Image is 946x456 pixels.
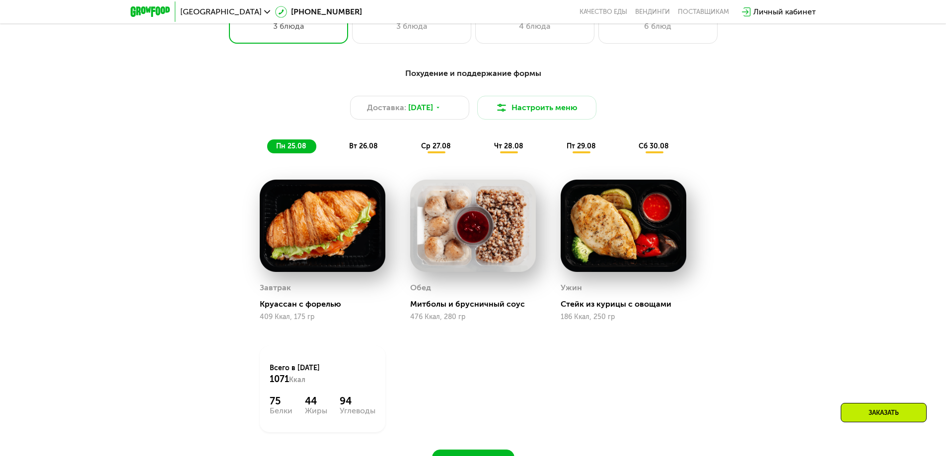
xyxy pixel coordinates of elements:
span: сб 30.08 [639,142,669,150]
div: 186 Ккал, 250 гр [561,313,686,321]
div: Жиры [305,407,327,415]
div: Углеводы [340,407,375,415]
span: Ккал [289,376,305,384]
a: Вендинги [635,8,670,16]
div: поставщикам [678,8,729,16]
div: Стейк из курицы с овощами [561,299,694,309]
span: ср 27.08 [421,142,451,150]
div: Митболы и брусничный соус [410,299,544,309]
div: Белки [270,407,292,415]
span: Доставка: [367,102,406,114]
div: Заказать [841,403,927,422]
div: 75 [270,395,292,407]
span: пт 29.08 [567,142,596,150]
span: чт 28.08 [494,142,523,150]
div: 476 Ккал, 280 гр [410,313,536,321]
div: 94 [340,395,375,407]
span: 1071 [270,374,289,385]
div: Всего в [DATE] [270,363,375,385]
span: вт 26.08 [349,142,378,150]
div: Личный кабинет [753,6,816,18]
div: 4 блюда [486,20,584,32]
span: [DATE] [408,102,433,114]
div: Ужин [561,280,582,295]
div: Круассан с форелью [260,299,393,309]
div: 3 блюда [239,20,338,32]
a: Качество еды [580,8,627,16]
div: 409 Ккал, 175 гр [260,313,385,321]
a: [PHONE_NUMBER] [275,6,362,18]
div: Похудение и поддержание формы [179,67,767,80]
button: Настроить меню [477,96,596,120]
div: 6 блюд [609,20,707,32]
span: пн 25.08 [276,142,306,150]
span: [GEOGRAPHIC_DATA] [180,8,262,16]
div: 3 блюда [363,20,461,32]
div: 44 [305,395,327,407]
div: Завтрак [260,280,291,295]
div: Обед [410,280,431,295]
